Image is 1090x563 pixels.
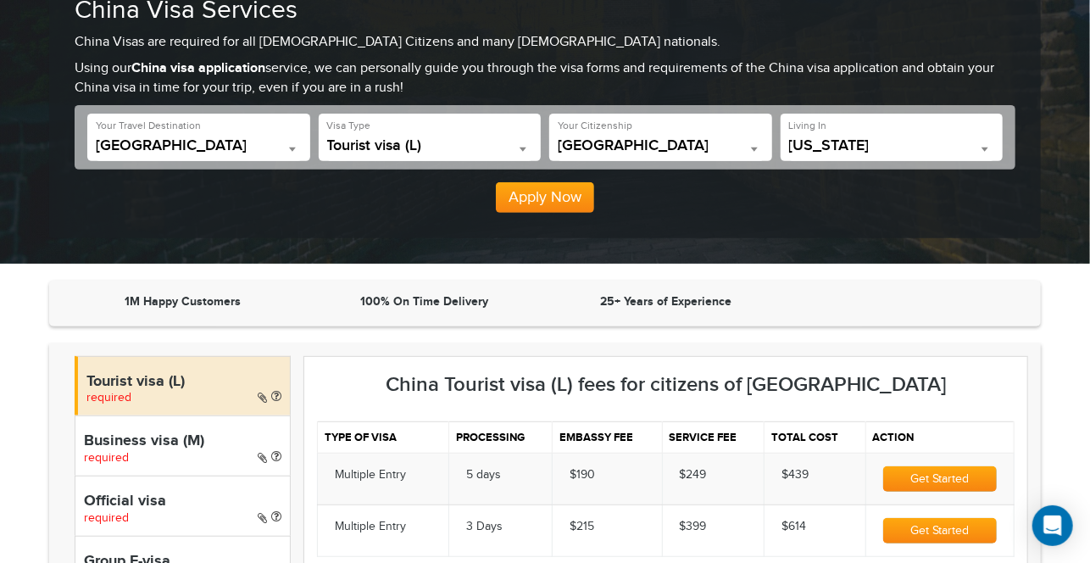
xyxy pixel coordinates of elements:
[84,451,129,465] span: required
[680,468,707,482] span: $249
[75,33,1015,53] p: China Visas are required for all [DEMOGRAPHIC_DATA] Citizens and many [DEMOGRAPHIC_DATA] nationals.
[1032,505,1073,546] div: Open Intercom Messenger
[125,294,241,309] strong: 1M Happy Customers
[86,391,131,404] span: required
[84,493,281,510] h4: Official visa
[84,433,281,450] h4: Business visa (M)
[883,524,997,538] a: Get Started
[335,520,406,533] span: Multiple Entry
[466,520,503,533] span: 3 Days
[496,182,594,213] button: Apply Now
[570,468,595,482] span: $190
[791,293,1024,314] iframe: Customer reviews powered by Trustpilot
[789,137,995,154] span: California
[558,137,764,161] span: United States
[883,466,997,492] button: Get Started
[96,119,201,133] label: Your Travel Destination
[883,518,997,543] button: Get Started
[558,137,764,154] span: United States
[327,137,533,161] span: Tourist visa (L)
[131,60,265,76] strong: China visa application
[680,520,707,533] span: $399
[553,421,662,453] th: Embassy fee
[327,119,371,133] label: Visa Type
[558,119,632,133] label: Your Citizenship
[765,421,865,453] th: Total cost
[600,294,731,309] strong: 25+ Years of Experience
[84,511,129,525] span: required
[86,374,281,391] h4: Tourist visa (L)
[327,137,533,154] span: Tourist visa (L)
[662,421,765,453] th: Service fee
[781,520,806,533] span: $614
[360,294,488,309] strong: 100% On Time Delivery
[883,472,997,486] a: Get Started
[781,468,809,482] span: $439
[318,421,449,453] th: Type of visa
[789,119,827,133] label: Living In
[570,520,594,533] span: $215
[317,374,1015,396] h3: China Tourist visa (L) fees for citizens of [GEOGRAPHIC_DATA]
[96,137,302,154] span: China
[466,468,501,482] span: 5 days
[75,59,1015,98] p: Using our service, we can personally guide you through the visa forms and requirements of the Chi...
[449,421,553,453] th: Processing
[789,137,995,161] span: California
[96,137,302,161] span: China
[865,421,1014,453] th: Action
[335,468,406,482] span: Multiple Entry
